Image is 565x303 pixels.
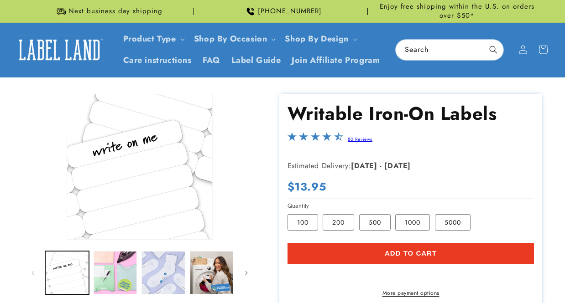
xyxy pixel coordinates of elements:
[288,243,534,264] button: Add to cart
[395,214,430,231] label: 1000
[288,214,318,231] label: 100
[203,55,220,66] span: FAQ
[292,55,380,66] span: Join Affiliate Program
[288,102,534,125] h1: Writable Iron-On Labels
[94,251,137,295] button: Load image 2 in gallery view
[23,263,43,283] button: Slide left
[141,251,185,295] button: Load image 3 in gallery view
[68,7,162,16] span: Next business day shipping
[348,136,372,143] a: 80 Reviews
[197,50,226,71] a: FAQ
[371,2,542,20] span: Enjoy free shipping within the U.S. on orders over $50*
[359,214,391,231] label: 500
[118,28,188,50] summary: Product Type
[385,249,437,257] span: Add to cart
[279,28,361,50] summary: Shop By Design
[285,33,348,45] a: Shop By Design
[45,251,89,295] button: Load image 1 in gallery view
[288,201,310,211] legend: Quantity
[323,214,354,231] label: 200
[351,160,377,171] strong: [DATE]
[231,55,281,66] span: Label Guide
[288,134,343,145] span: 4.3-star overall rating
[14,36,105,64] img: Label Land
[384,160,411,171] strong: [DATE]
[123,55,192,66] span: Care instructions
[118,50,197,71] a: Care instructions
[190,251,234,295] button: Load image 4 in gallery view
[123,33,176,45] a: Product Type
[226,50,287,71] a: Label Guide
[194,34,267,44] span: Shop By Occasion
[10,32,109,67] a: Label Land
[188,28,280,50] summary: Shop By Occasion
[435,214,471,231] label: 5000
[286,50,385,71] a: Join Affiliate Program
[288,180,326,194] span: $13.95
[288,159,516,173] p: Estimated Delivery:
[288,289,534,297] a: More payment options
[483,40,503,60] button: Search
[380,160,382,171] strong: -
[236,263,256,283] button: Slide right
[258,7,322,16] span: [PHONE_NUMBER]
